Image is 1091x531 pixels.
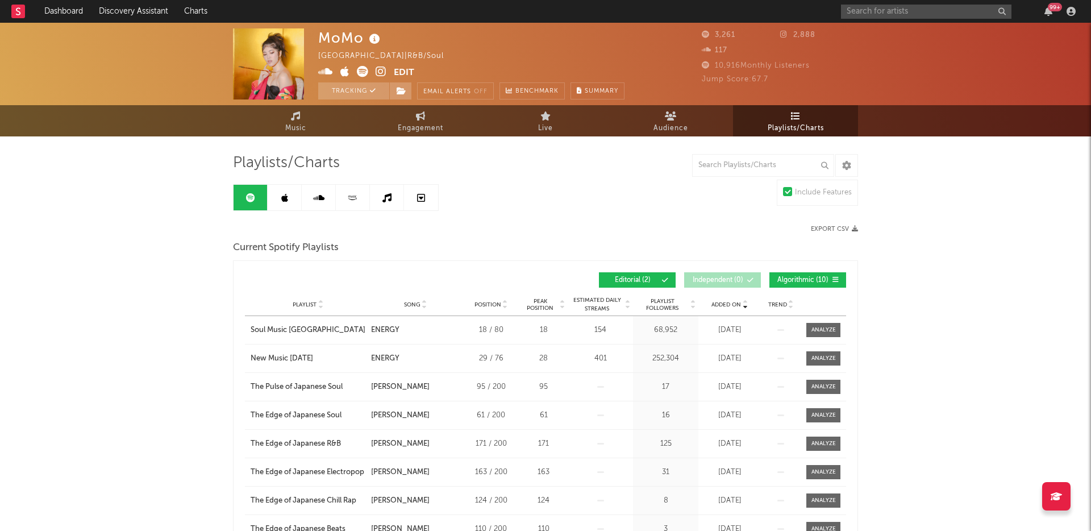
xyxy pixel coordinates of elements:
[417,82,494,99] button: Email AlertsOff
[684,272,761,288] button: Independent(0)
[371,467,430,478] div: [PERSON_NAME]
[285,122,306,135] span: Music
[522,353,565,364] div: 28
[636,410,696,421] div: 16
[701,353,758,364] div: [DATE]
[606,277,659,284] span: Editorial ( 2 )
[769,272,846,288] button: Algorithmic(10)
[636,325,696,336] div: 68,952
[522,467,565,478] div: 163
[811,226,858,233] button: Export CSV
[733,105,858,136] a: Playlists/Charts
[636,438,696,450] div: 125
[251,495,365,507] a: The Edge of Japanese Chill Rap
[768,301,787,308] span: Trend
[780,31,815,39] span: 2,888
[701,467,758,478] div: [DATE]
[251,467,365,478] a: The Edge of Japanese Electropop
[251,381,343,393] div: The Pulse of Japanese Soul
[318,28,383,47] div: MoMo
[1044,7,1052,16] button: 99+
[371,495,430,507] div: [PERSON_NAME]
[692,277,744,284] span: Independent ( 0 )
[358,105,483,136] a: Engagement
[522,381,565,393] div: 95
[233,241,339,255] span: Current Spotify Playlists
[522,298,558,312] span: Peak Position
[465,495,517,507] div: 124 / 200
[599,272,676,288] button: Editorial(2)
[515,85,559,98] span: Benchmark
[702,62,810,69] span: 10,916 Monthly Listeners
[777,277,829,284] span: Algorithmic ( 10 )
[251,325,365,336] a: Soul Music [GEOGRAPHIC_DATA]
[571,296,623,313] span: Estimated Daily Streams
[768,122,824,135] span: Playlists/Charts
[585,88,618,94] span: Summary
[233,156,340,170] span: Playlists/Charts
[465,438,517,450] div: 171 / 200
[465,467,517,478] div: 163 / 200
[571,353,630,364] div: 401
[636,381,696,393] div: 17
[251,438,365,450] a: The Edge of Japanese R&B
[371,410,430,421] div: [PERSON_NAME]
[701,438,758,450] div: [DATE]
[636,467,696,478] div: 31
[538,122,553,135] span: Live
[702,47,727,54] span: 117
[318,49,457,63] div: [GEOGRAPHIC_DATA] | R&B/Soul
[398,122,443,135] span: Engagement
[701,325,758,336] div: [DATE]
[394,66,414,80] button: Edit
[371,325,399,336] div: ENERGY
[608,105,733,136] a: Audience
[636,353,696,364] div: 252,304
[571,82,624,99] button: Summary
[701,381,758,393] div: [DATE]
[522,495,565,507] div: 124
[465,381,517,393] div: 95 / 200
[251,410,365,421] a: The Edge of Japanese Soul
[653,122,688,135] span: Audience
[465,410,517,421] div: 61 / 200
[571,325,630,336] div: 154
[293,301,317,308] span: Playlist
[251,495,356,507] div: The Edge of Japanese Chill Rap
[465,353,517,364] div: 29 / 76
[1048,3,1062,11] div: 99 +
[251,410,342,421] div: The Edge of Japanese Soul
[474,89,488,95] em: Off
[701,410,758,421] div: [DATE]
[251,353,313,364] div: New Music [DATE]
[371,381,430,393] div: [PERSON_NAME]
[692,154,834,177] input: Search Playlists/Charts
[251,381,365,393] a: The Pulse of Japanese Soul
[371,438,430,450] div: [PERSON_NAME]
[636,298,689,312] span: Playlist Followers
[522,410,565,421] div: 61
[404,301,420,308] span: Song
[499,82,565,99] a: Benchmark
[371,353,399,364] div: ENERGY
[702,31,735,39] span: 3,261
[636,495,696,507] div: 8
[701,495,758,507] div: [DATE]
[318,82,389,99] button: Tracking
[251,353,365,364] a: New Music [DATE]
[711,301,741,308] span: Added On
[483,105,608,136] a: Live
[251,467,364,478] div: The Edge of Japanese Electropop
[841,5,1011,19] input: Search for artists
[522,438,565,450] div: 171
[233,105,358,136] a: Music
[702,76,768,83] span: Jump Score: 67.7
[795,186,852,200] div: Include Features
[465,325,517,336] div: 18 / 80
[474,301,501,308] span: Position
[251,438,341,450] div: The Edge of Japanese R&B
[522,325,565,336] div: 18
